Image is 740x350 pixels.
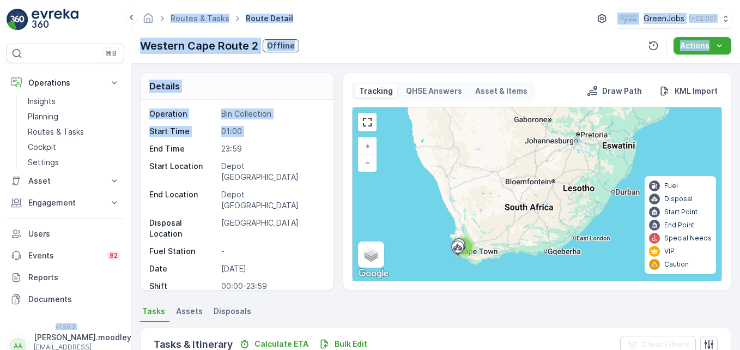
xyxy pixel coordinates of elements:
p: Disposal Location [149,218,217,239]
a: Open this area in Google Maps (opens a new window) [355,267,391,281]
p: Clear Filters [642,339,689,350]
p: 00:00-23:59 [221,281,323,292]
p: Events [28,250,101,261]
p: GreenJobs [644,13,684,24]
button: KML Import [655,85,722,98]
span: v 1.50.3 [7,323,124,330]
p: 82 [110,251,118,260]
p: Calculate ETA [254,339,308,349]
p: Bin Collection [221,108,323,119]
span: Disposals [214,306,251,317]
a: Routes & Tasks [23,124,124,140]
p: Start Location [149,161,217,183]
img: Google [355,267,391,281]
p: Start Point [664,208,697,216]
p: Draw Path [602,86,642,96]
button: Draw Path [583,85,646,98]
p: Offline [267,40,295,51]
p: VIP [664,247,675,256]
p: Settings [28,157,59,168]
p: Routes & Tasks [28,126,84,137]
img: logo [7,9,28,31]
img: logo_light-DOdMpM7g.png [32,9,78,31]
p: KML Import [675,86,718,96]
a: Zoom Out [359,154,375,171]
p: Fuel Station [149,246,217,257]
p: Planning [28,111,58,122]
p: Disposal [664,195,693,203]
a: Settings [23,155,124,170]
p: Tracking [359,86,393,96]
div: 0 [353,107,721,281]
p: 01:00 [221,126,323,137]
p: Engagement [28,197,102,208]
img: Green_Jobs_Logo.png [617,13,639,25]
span: Assets [176,306,203,317]
button: Offline [263,39,299,52]
a: Insights [23,94,124,109]
a: Cockpit [23,140,124,155]
span: + [365,141,370,150]
p: Caution [664,260,689,269]
a: Routes & Tasks [171,14,229,23]
span: − [365,158,371,167]
button: Operations [7,72,124,94]
p: Actions [680,40,709,51]
button: Actions [674,37,731,55]
a: Zoom In [359,138,375,154]
p: Asset [28,176,102,186]
a: Events82 [7,245,124,267]
a: Layers [359,243,383,267]
button: Asset [7,170,124,192]
p: Western Cape Route 2 [140,38,258,54]
button: GreenJobs(+02:00) [617,9,731,28]
p: ⌘B [106,49,117,58]
p: Users [28,228,120,239]
p: Insights [28,96,56,107]
p: Details [149,80,180,93]
a: View Fullscreen [359,114,375,130]
p: [DATE] [221,263,323,274]
p: Operations [28,77,102,88]
p: Operation [149,108,217,119]
p: End Location [149,189,217,211]
p: Special Needs [664,234,712,243]
p: End Time [149,143,217,154]
p: Reports [28,272,120,283]
p: Date [149,263,217,274]
p: Fuel [664,182,678,190]
a: Planning [23,109,124,124]
p: QHSE Answers [406,86,462,96]
p: ( +02:00 ) [689,14,716,23]
div: 4 [453,236,475,257]
p: Start Time [149,126,217,137]
p: End Point [664,221,694,230]
p: Depot [GEOGRAPHIC_DATA] [221,161,323,183]
p: [PERSON_NAME].moodley [34,332,131,343]
span: Route Detail [244,13,295,24]
p: Shift [149,281,217,292]
p: [GEOGRAPHIC_DATA] [221,218,323,239]
p: Depot [GEOGRAPHIC_DATA] [221,189,323,211]
p: Documents [28,294,120,305]
p: Cockpit [28,142,56,153]
a: Documents [7,288,124,310]
p: Asset & Items [475,86,527,96]
p: - [221,246,323,257]
p: 23:59 [221,143,323,154]
p: Bulk Edit [335,339,367,349]
a: Users [7,223,124,245]
a: Reports [7,267,124,288]
a: Homepage [142,16,154,26]
span: Tasks [142,306,165,317]
button: Engagement [7,192,124,214]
